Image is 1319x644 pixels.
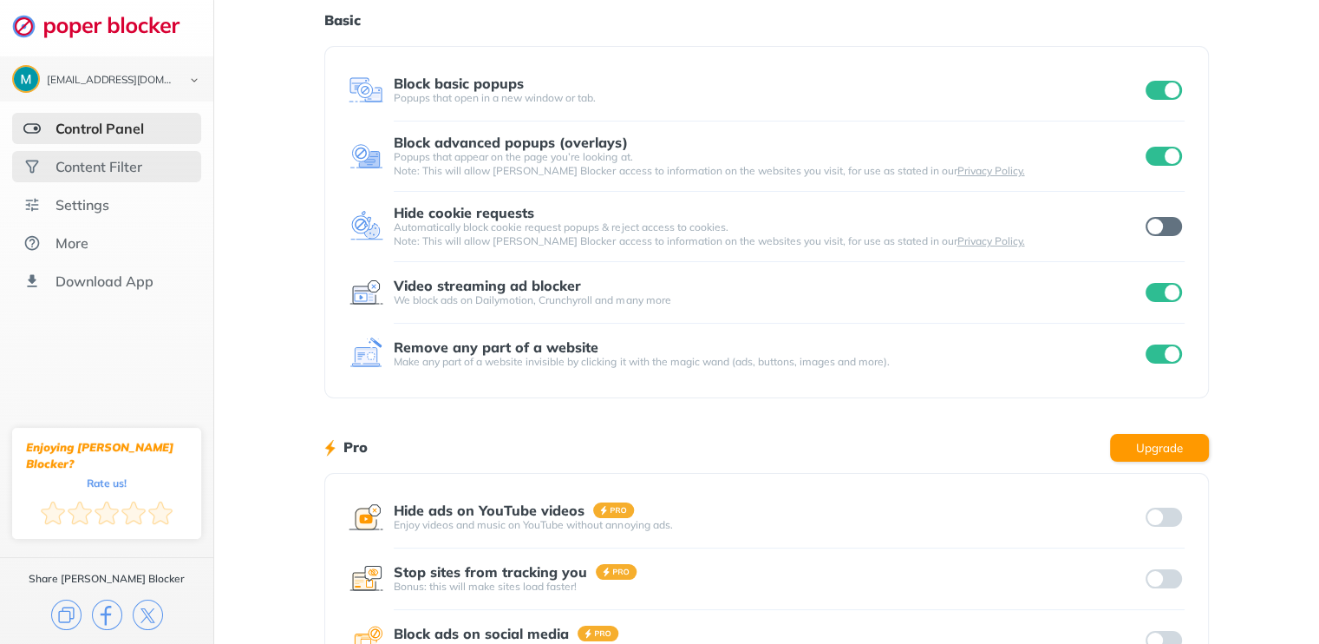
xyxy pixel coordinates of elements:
div: Popups that appear on the page you’re looking at. Note: This will allow [PERSON_NAME] Blocker acc... [394,150,1141,178]
div: Content Filter [56,158,142,175]
div: Video streaming ad blocker [394,278,581,293]
img: feature icon [349,275,383,310]
div: Enjoy videos and music on YouTube without annoying ads. [394,518,1141,532]
div: We block ads on Dailymotion, Crunchyroll and many more [394,293,1141,307]
div: Block basic popups [394,76,524,91]
img: social.svg [23,158,41,175]
img: feature icon [349,500,383,535]
div: Automatically block cookie request popups & reject access to cookies. Note: This will allow [PERS... [394,220,1141,248]
h1: Basic [324,9,1208,31]
img: pro-badge.svg [578,626,619,641]
img: features-selected.svg [23,120,41,137]
img: pro-badge.svg [596,564,637,580]
div: Bonus: this will make sites load faster! [394,580,1141,594]
div: Hide ads on YouTube videos [394,503,584,518]
img: facebook.svg [92,600,122,630]
div: Remove any part of a website [394,339,598,355]
div: Enjoying [PERSON_NAME] Blocker? [26,439,187,472]
img: logo-webpage.svg [12,14,199,38]
img: ACg8ocKwygF8DF9O8bLEsSue1xINfANFD_QA2hn_C8bVDUDC5O3gTw=s96-c [14,67,38,91]
img: chevron-bottom-black.svg [184,71,205,89]
div: More [56,234,88,252]
img: pro-badge.svg [593,503,635,518]
div: Block ads on social media [394,626,569,641]
img: feature icon [349,139,383,174]
h1: Pro [343,436,368,458]
div: Block advanced popups (overlays) [394,135,627,150]
div: Hide cookie requests [394,205,534,220]
div: Make any part of a website invisible by clicking it with the magic wand (ads, buttons, images and... [394,355,1141,369]
img: lighting bolt [324,437,336,458]
div: Rate us! [87,479,127,487]
a: Privacy Policy. [957,234,1024,247]
div: Settings [56,196,109,214]
div: Download App [56,273,153,290]
div: Stop sites from tracking you [394,564,587,580]
div: Popups that open in a new window or tab. [394,91,1141,105]
button: Upgrade [1110,434,1209,462]
img: x.svg [133,600,163,630]
div: mkyseth@gmail.com [47,75,175,87]
img: about.svg [23,234,41,252]
img: feature icon [349,337,383,371]
div: Control Panel [56,120,144,137]
img: feature icon [349,562,383,596]
div: Share [PERSON_NAME] Blocker [29,572,185,586]
img: copy.svg [51,600,82,630]
a: Privacy Policy. [957,164,1024,177]
img: settings.svg [23,196,41,214]
img: feature icon [349,73,383,108]
img: download-app.svg [23,273,41,290]
img: feature icon [349,209,383,244]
